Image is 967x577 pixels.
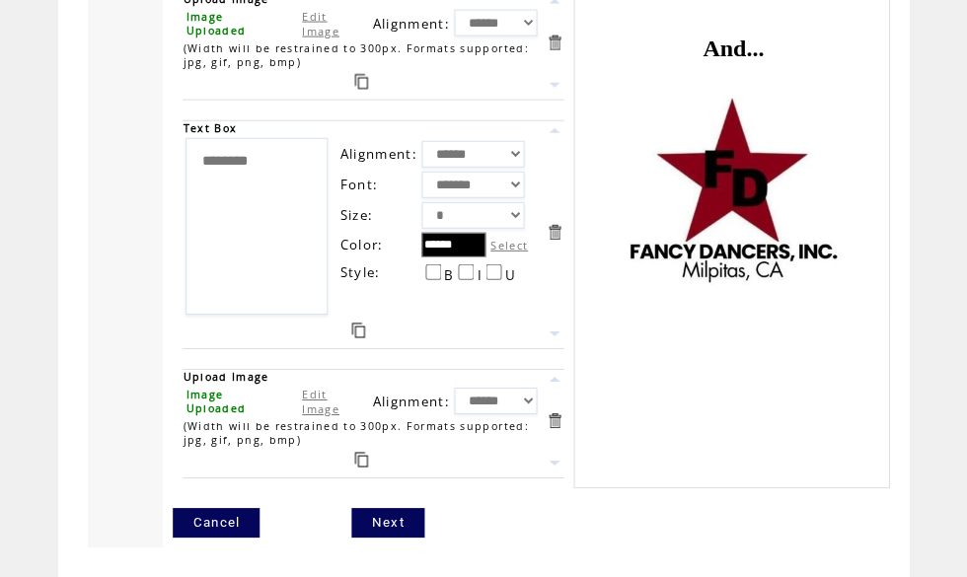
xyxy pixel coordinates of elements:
span: (Width will be restrained to 300px. Formats supported: jpg, gif, png, bmp) [183,419,528,447]
span: Color: [339,236,383,253]
a: Move this item up [545,370,563,389]
a: Duplicate this item [354,74,368,90]
a: Move this item down [545,325,563,343]
a: Move this item down [545,454,563,472]
span: U [504,266,515,284]
a: Move this item down [545,76,563,95]
span: Text Box [183,121,237,135]
span: Style: [339,263,380,281]
span: Upload Image [183,370,268,384]
span: B [444,266,454,284]
a: Delete this item [545,34,563,52]
font: And... [703,36,764,61]
a: Next [351,508,423,538]
label: Select [490,238,528,252]
span: Font: [339,176,378,193]
span: (Width will be restrained to 300px. Formats supported: jpg, gif, png, bmp) [183,41,528,69]
a: Edit Image [302,387,339,416]
a: Delete this item [545,223,563,242]
span: Alignment: [339,145,416,163]
span: Image Uploaded [186,388,246,415]
span: Alignment: [372,15,449,33]
a: Delete this item [545,411,563,430]
span: I [477,266,482,284]
a: Cancel [173,508,260,538]
span: Image Uploaded [186,10,246,37]
span: Size: [339,206,373,224]
a: Duplicate this item [354,452,368,468]
a: Move this item up [545,121,563,140]
a: Edit Image [302,9,339,38]
span: Alignment: [372,393,449,410]
a: Duplicate this item [351,323,365,338]
img: images [585,89,881,316]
